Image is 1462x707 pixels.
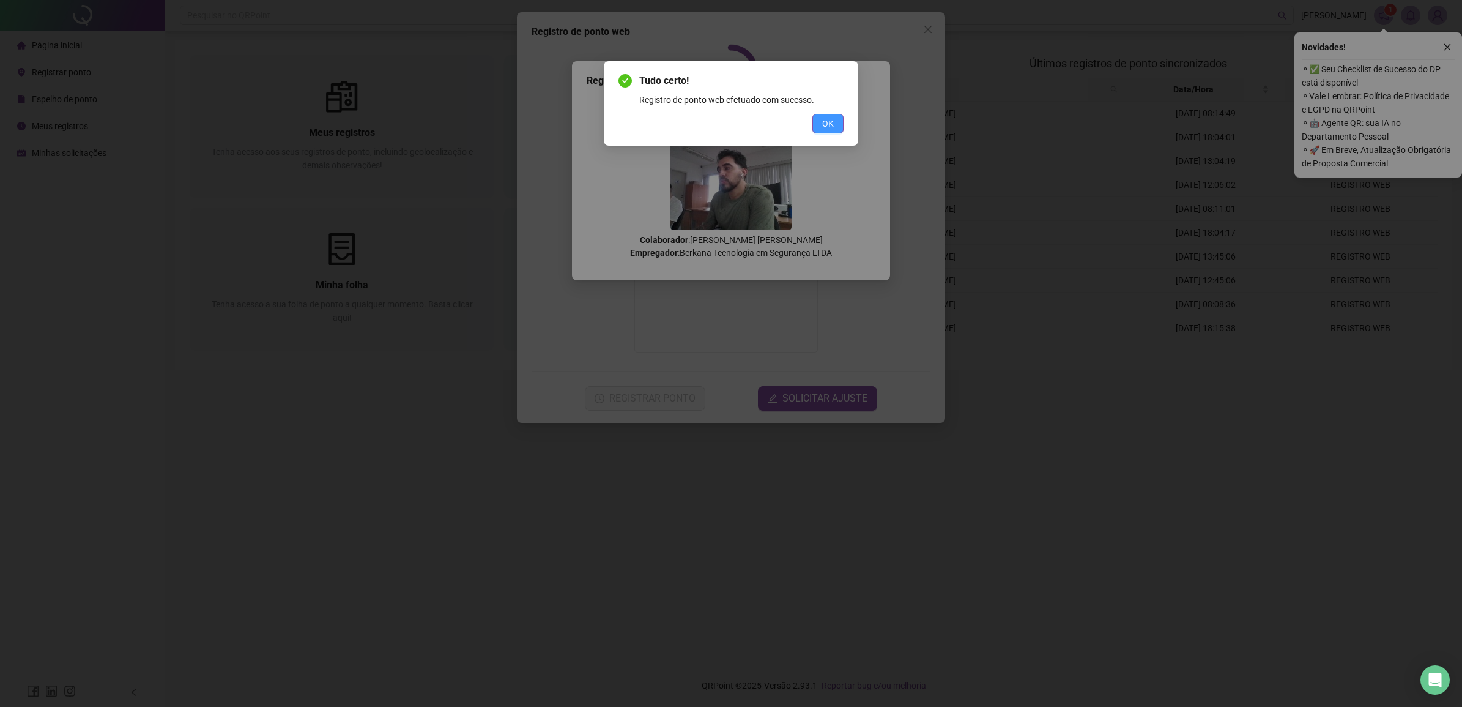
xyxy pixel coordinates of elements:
div: Open Intercom Messenger [1420,665,1450,695]
span: OK [822,117,834,130]
span: check-circle [618,74,632,88]
button: OK [812,114,844,133]
span: Tudo certo! [639,73,844,88]
div: Registro de ponto web efetuado com sucesso. [639,93,844,107]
